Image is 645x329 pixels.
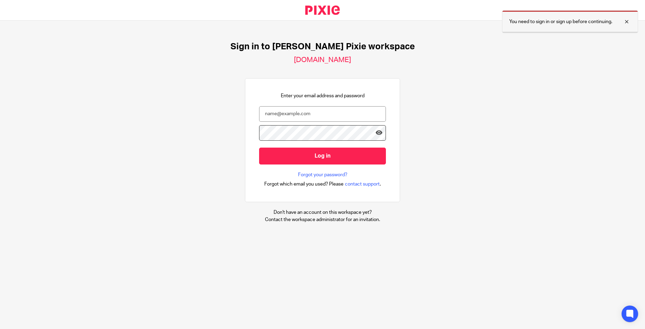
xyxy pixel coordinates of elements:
input: Log in [259,148,386,164]
h2: [DOMAIN_NAME] [294,56,351,64]
input: name@example.com [259,106,386,122]
span: Forgot which email you used? Please [264,181,344,188]
a: Forgot your password? [298,171,347,178]
p: Don't have an account on this workspace yet? [265,209,380,216]
p: Enter your email address and password [281,92,365,99]
h1: Sign in to [PERSON_NAME] Pixie workspace [231,41,415,52]
p: Contact the workspace administrator for an invitation. [265,216,380,223]
p: You need to sign in or sign up before continuing. [509,18,612,25]
div: . [264,180,381,188]
span: contact support [345,181,380,188]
